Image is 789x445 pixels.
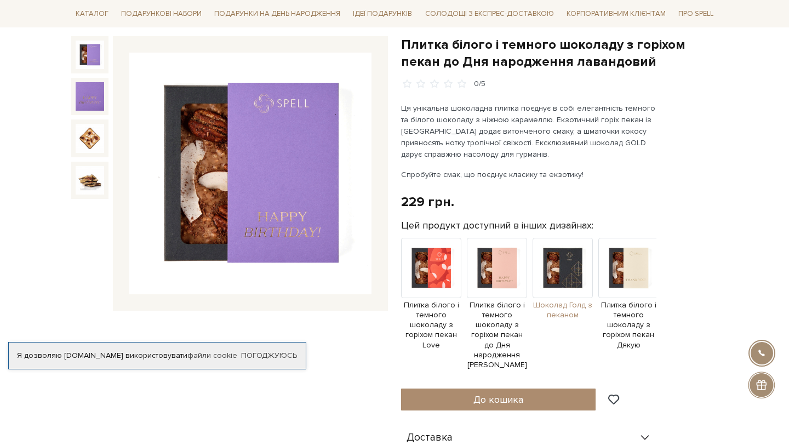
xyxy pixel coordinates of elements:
img: Плитка білого і темного шоколаду з горіхом пекан до Дня народження лавандовий [129,53,371,295]
a: Ідеї подарунків [348,5,416,22]
a: Подарунки на День народження [210,5,345,22]
img: Плитка білого і темного шоколаду з горіхом пекан до Дня народження лавандовий [76,124,104,152]
span: До кошика [473,393,523,406]
p: Ця унікальна шоколадна плитка поєднує в собі елегантність темного та білого шоколаду з ніжною кар... [401,102,658,160]
span: Шоколад Голд з пеканом [533,300,593,320]
img: Продукт [467,238,527,298]
a: Подарункові набори [117,5,206,22]
img: Продукт [598,238,659,298]
a: Плитка білого і темного шоколаду з горіхом пекан до Дня народження [PERSON_NAME] [467,263,527,370]
span: Плитка білого і темного шоколаду з горіхом пекан до Дня народження [PERSON_NAME] [467,300,527,370]
img: Продукт [401,238,461,298]
a: Плитка білого і темного шоколаду з горіхом пекан Love [401,263,461,350]
a: Про Spell [674,5,718,22]
img: Плитка білого і темного шоколаду з горіхом пекан до Дня народження лавандовий [76,41,104,69]
a: Плитка білого і темного шоколаду з горіхом пекан Дякую [598,263,659,350]
a: Каталог [71,5,113,22]
button: До кошика [401,389,596,410]
img: Плитка білого і темного шоколаду з горіхом пекан до Дня народження лавандовий [76,82,104,111]
span: Плитка білого і темного шоколаду з горіхом пекан Love [401,300,461,350]
span: Плитка білого і темного шоколаду з горіхом пекан Дякую [598,300,659,350]
a: Погоджуюсь [241,351,297,361]
h1: Плитка білого і темного шоколаду з горіхом пекан до Дня народження лавандовий [401,36,718,70]
a: файли cookie [187,351,237,360]
div: 0/5 [474,79,485,89]
span: Доставка [407,433,453,443]
div: Я дозволяю [DOMAIN_NAME] використовувати [9,351,306,361]
img: Плитка білого і темного шоколаду з горіхом пекан до Дня народження лавандовий [76,166,104,195]
p: Спробуйте смак, що поєднує класику та екзотику! [401,169,658,180]
a: Солодощі з експрес-доставкою [421,4,558,23]
img: Продукт [533,238,593,298]
a: Шоколад Голд з пеканом [533,263,593,320]
div: 229 грн. [401,193,454,210]
a: Корпоративним клієнтам [562,5,670,22]
label: Цей продукт доступний в інших дизайнах: [401,219,593,232]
